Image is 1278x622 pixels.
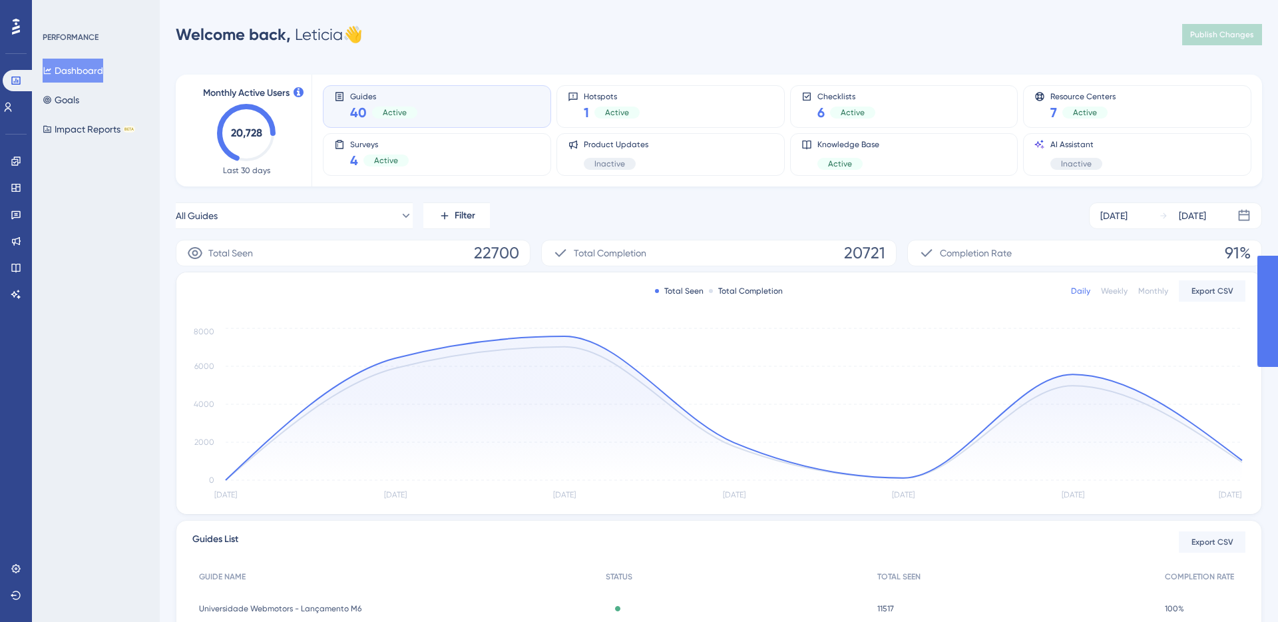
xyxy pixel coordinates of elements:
[176,24,363,45] div: Leticia 👋
[208,245,253,261] span: Total Seen
[383,107,407,118] span: Active
[605,107,629,118] span: Active
[1062,490,1084,499] tspan: [DATE]
[43,32,99,43] div: PERFORMANCE
[223,165,270,176] span: Last 30 days
[43,117,135,141] button: Impact ReportsBETA
[553,490,576,499] tspan: [DATE]
[828,158,852,169] span: Active
[350,91,417,101] span: Guides
[194,327,214,336] tspan: 8000
[176,202,413,229] button: All Guides
[877,571,921,582] span: TOTAL SEEN
[176,208,218,224] span: All Guides
[1073,107,1097,118] span: Active
[474,242,519,264] span: 22700
[817,139,879,150] span: Knowledge Base
[194,362,214,371] tspan: 6000
[1050,91,1116,101] span: Resource Centers
[1179,280,1245,302] button: Export CSV
[877,603,894,614] span: 11517
[1165,571,1234,582] span: COMPLETION RATE
[1179,208,1206,224] div: [DATE]
[350,139,409,149] span: Surveys
[1225,242,1251,264] span: 91%
[1061,158,1092,169] span: Inactive
[1050,103,1057,122] span: 7
[1179,531,1245,553] button: Export CSV
[192,531,238,553] span: Guides List
[194,400,214,409] tspan: 4000
[892,490,915,499] tspan: [DATE]
[43,59,103,83] button: Dashboard
[43,88,79,112] button: Goals
[844,242,885,264] span: 20721
[214,490,237,499] tspan: [DATE]
[723,490,745,499] tspan: [DATE]
[1050,139,1102,150] span: AI Assistant
[1071,286,1090,296] div: Daily
[176,25,291,44] span: Welcome back,
[455,208,475,224] span: Filter
[584,139,648,150] span: Product Updates
[606,571,632,582] span: STATUS
[655,286,704,296] div: Total Seen
[209,475,214,485] tspan: 0
[841,107,865,118] span: Active
[1191,537,1233,547] span: Export CSV
[423,202,490,229] button: Filter
[1138,286,1168,296] div: Monthly
[940,245,1012,261] span: Completion Rate
[350,103,367,122] span: 40
[817,91,875,101] span: Checklists
[350,151,358,170] span: 4
[203,85,290,101] span: Monthly Active Users
[594,158,625,169] span: Inactive
[709,286,783,296] div: Total Completion
[199,571,246,582] span: GUIDE NAME
[584,103,589,122] span: 1
[1219,490,1241,499] tspan: [DATE]
[1190,29,1254,40] span: Publish Changes
[384,490,407,499] tspan: [DATE]
[574,245,646,261] span: Total Completion
[584,91,640,101] span: Hotspots
[1101,286,1128,296] div: Weekly
[1222,569,1262,609] iframe: UserGuiding AI Assistant Launcher
[194,438,214,447] tspan: 2000
[1191,286,1233,296] span: Export CSV
[231,127,262,139] text: 20,728
[1100,208,1128,224] div: [DATE]
[817,103,825,122] span: 6
[199,603,361,614] span: Universidade Webmotors - Lançamento M6
[1182,24,1262,45] button: Publish Changes
[1165,603,1184,614] span: 100%
[374,155,398,166] span: Active
[123,126,135,133] div: BETA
